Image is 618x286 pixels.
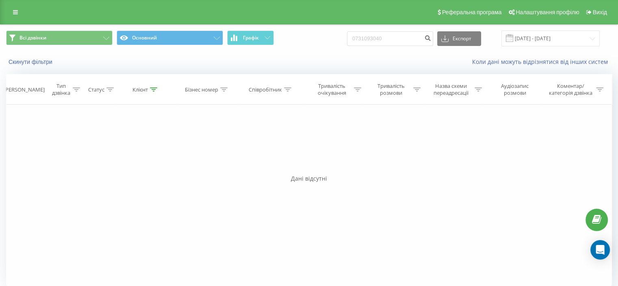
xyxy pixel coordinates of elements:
[6,175,612,183] div: Дані відсутні
[371,83,411,96] div: Тривалість розмови
[4,86,45,93] div: [PERSON_NAME]
[6,58,56,65] button: Скинути фільтри
[430,83,473,96] div: Назва схеми переадресації
[312,83,352,96] div: Тривалість очікування
[185,86,218,93] div: Бізнес номер
[20,35,46,41] span: Всі дзвінки
[442,9,502,15] span: Реферальна програма
[227,31,274,45] button: Графік
[590,240,610,260] div: Open Intercom Messenger
[472,58,612,65] a: Коли дані можуть відрізнятися вiд інших систем
[117,31,223,45] button: Основний
[6,31,113,45] button: Всі дзвінки
[516,9,579,15] span: Налаштування профілю
[51,83,70,96] div: Тип дзвінка
[243,35,259,41] span: Графік
[88,86,104,93] div: Статус
[437,31,481,46] button: Експорт
[249,86,282,93] div: Співробітник
[593,9,607,15] span: Вихід
[546,83,594,96] div: Коментар/категорія дзвінка
[132,86,148,93] div: Клієнт
[491,83,539,96] div: Аудіозапис розмови
[347,31,433,46] input: Пошук за номером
